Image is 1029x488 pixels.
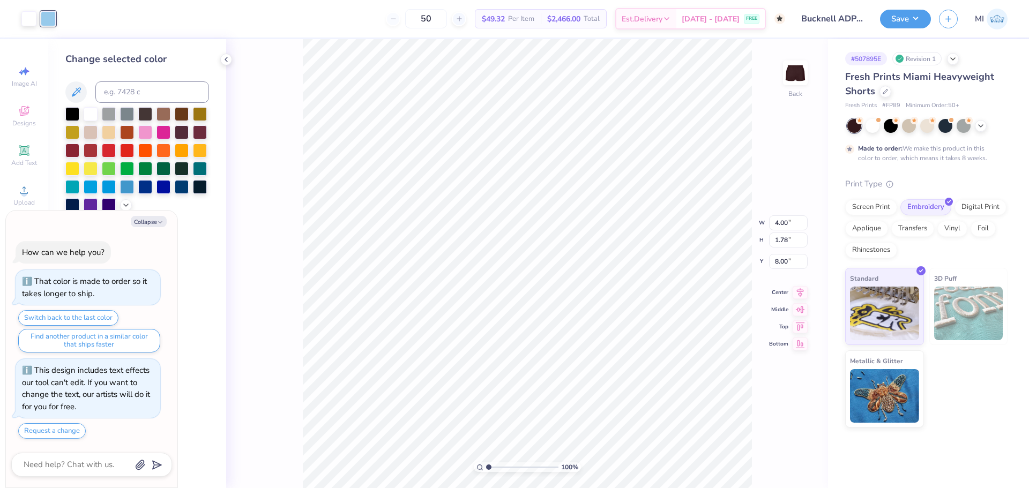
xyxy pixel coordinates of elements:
input: – – [405,9,447,28]
button: Request a change [18,423,86,439]
div: Vinyl [937,221,967,237]
span: Fresh Prints [845,101,877,110]
span: Upload [13,198,35,207]
input: Untitled Design [793,8,872,29]
div: We make this product in this color to order, which means it takes 8 weeks. [858,144,990,163]
span: Metallic & Glitter [850,355,903,366]
img: Standard [850,287,919,340]
span: FREE [746,15,757,22]
span: [DATE] - [DATE] [682,13,740,25]
span: Standard [850,273,878,284]
span: Add Text [11,159,37,167]
button: Switch back to the last color [18,310,118,326]
span: 3D Puff [934,273,957,284]
div: # 507895E [845,52,887,65]
span: Total [584,13,600,25]
button: Find another product in a similar color that ships faster [18,329,160,352]
strong: Made to order: [858,144,903,153]
span: $49.32 [482,13,505,25]
div: Applique [845,221,888,237]
span: Per Item [508,13,534,25]
div: Digital Print [955,199,1006,215]
div: Change selected color [65,52,209,66]
span: Center [769,289,788,296]
img: Metallic & Glitter [850,369,919,423]
button: Collapse [131,216,167,227]
span: Est. Delivery [622,13,662,25]
span: Fresh Prints Miami Heavyweight Shorts [845,70,994,97]
div: Transfers [891,221,934,237]
span: 100 % [561,462,578,472]
div: Back [788,89,802,99]
div: Revision 1 [892,52,942,65]
span: Image AI [12,79,37,88]
span: MI [975,13,984,25]
div: This design includes text effects our tool can't edit. If you want to change the text, our artist... [22,365,150,412]
div: Rhinestones [845,242,897,258]
img: Ma. Isabella Adad [987,9,1008,29]
span: $2,466.00 [547,13,580,25]
div: How can we help you? [22,247,105,258]
span: Middle [769,306,788,313]
span: Designs [12,119,36,127]
span: Top [769,323,788,331]
div: Screen Print [845,199,897,215]
div: Embroidery [900,199,951,215]
button: Save [880,10,931,28]
div: Foil [971,221,996,237]
input: e.g. 7428 c [95,81,209,103]
span: # FP89 [882,101,900,110]
span: Minimum Order: 50 + [906,101,959,110]
img: Back [785,62,806,84]
img: 3D Puff [934,287,1003,340]
div: Print Type [845,178,1008,190]
div: That color is made to order so it takes longer to ship. [22,276,147,299]
span: Bottom [769,340,788,348]
a: MI [975,9,1008,29]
